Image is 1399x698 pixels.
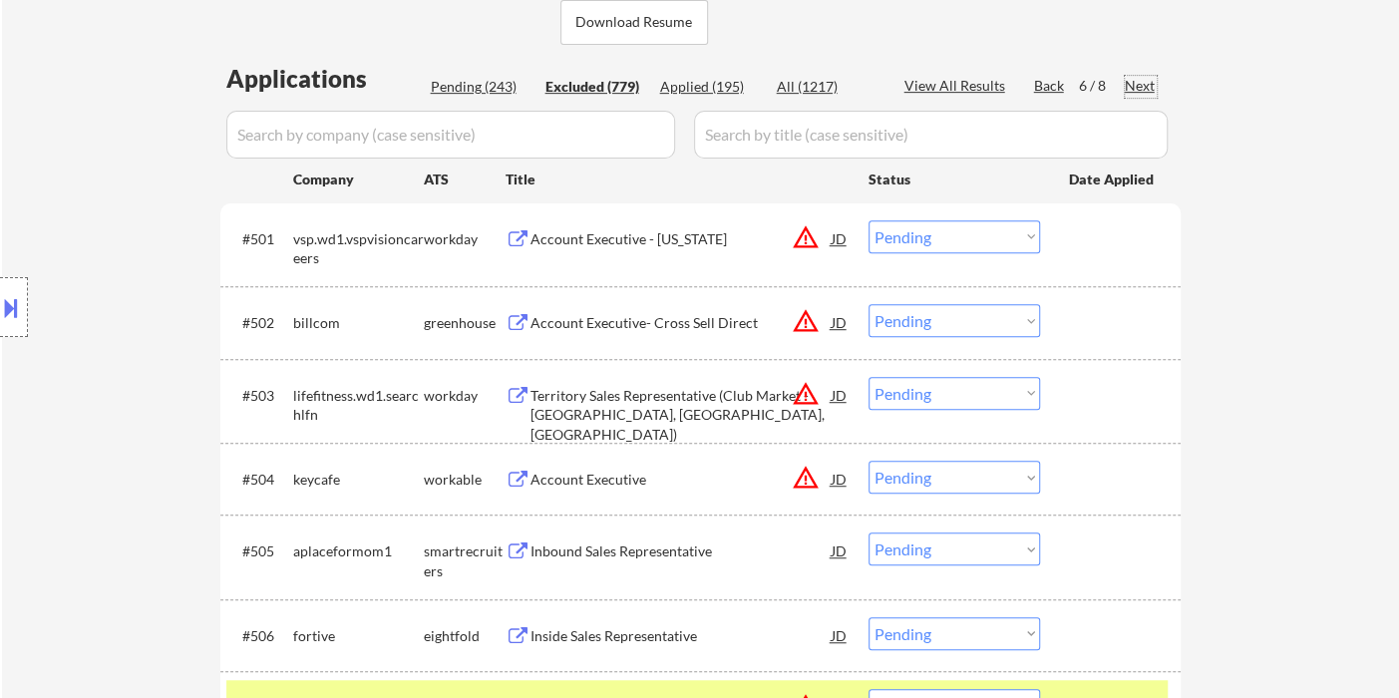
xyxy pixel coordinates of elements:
[424,626,506,646] div: eightfold
[830,377,850,413] div: JD
[530,313,832,333] div: Account Executive- Cross Sell Direct
[904,76,1011,96] div: View All Results
[293,470,424,490] div: keycafe
[545,77,645,97] div: Excluded (779)
[293,170,424,189] div: Company
[293,313,424,333] div: billcom
[694,111,1168,159] input: Search by title (case sensitive)
[424,229,506,249] div: workday
[506,170,850,189] div: Title
[530,470,832,490] div: Account Executive
[293,541,424,561] div: aplaceformom1
[530,626,832,646] div: Inside Sales Representative
[1079,76,1125,96] div: 6 / 8
[424,170,506,189] div: ATS
[424,386,506,406] div: workday
[242,541,277,561] div: #505
[242,626,277,646] div: #506
[792,380,820,408] button: warning_amber
[424,313,506,333] div: greenhouse
[830,532,850,568] div: JD
[226,67,424,91] div: Applications
[226,111,675,159] input: Search by company (case sensitive)
[777,77,876,97] div: All (1217)
[1069,170,1157,189] div: Date Applied
[830,617,850,653] div: JD
[530,541,832,561] div: Inbound Sales Representative
[431,77,530,97] div: Pending (243)
[293,386,424,425] div: lifefitness.wd1.searchlfn
[792,307,820,335] button: warning_amber
[424,541,506,580] div: smartrecruiters
[792,464,820,492] button: warning_amber
[830,304,850,340] div: JD
[869,161,1040,196] div: Status
[424,470,506,490] div: workable
[660,77,760,97] div: Applied (195)
[293,626,424,646] div: fortive
[1125,76,1157,96] div: Next
[792,223,820,251] button: warning_amber
[830,461,850,497] div: JD
[530,229,832,249] div: Account Executive - [US_STATE]
[293,229,424,268] div: vsp.wd1.vspvisioncareers
[1034,76,1066,96] div: Back
[530,386,832,445] div: Territory Sales Representative (Club Market - [GEOGRAPHIC_DATA], [GEOGRAPHIC_DATA], [GEOGRAPHIC_D...
[830,220,850,256] div: JD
